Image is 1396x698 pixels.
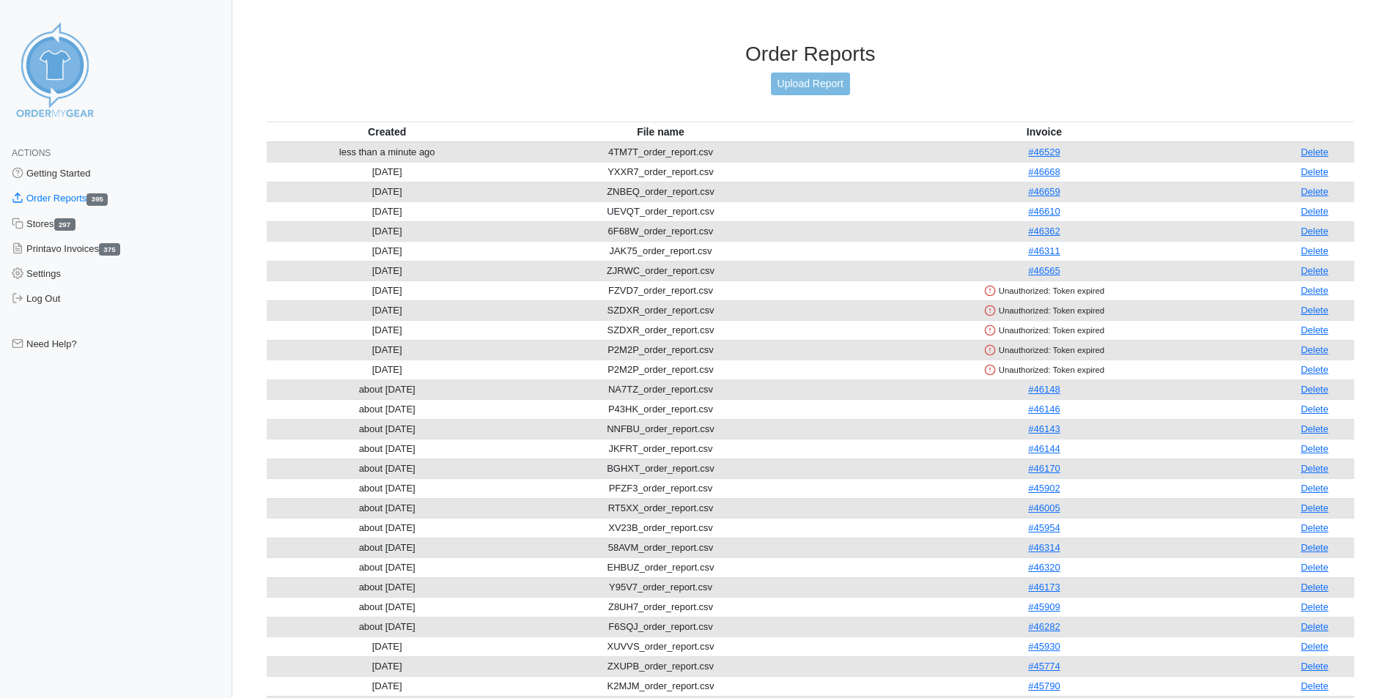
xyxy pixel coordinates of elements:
[1028,641,1060,652] a: #45930
[1028,502,1060,513] a: #46005
[12,148,51,158] span: Actions
[1301,680,1329,691] a: Delete
[1301,166,1329,177] a: Delete
[1301,463,1329,474] a: Delete
[1028,265,1060,276] a: #46565
[267,676,508,696] td: [DATE]
[1301,483,1329,494] a: Delete
[508,419,813,439] td: NNFBU_order_report.csv
[1301,443,1329,454] a: Delete
[508,399,813,419] td: P43HK_order_report.csv
[1301,226,1329,237] a: Delete
[267,162,508,182] td: [DATE]
[508,221,813,241] td: 6F68W_order_report.csv
[508,261,813,281] td: ZJRWC_order_report.csv
[1028,166,1060,177] a: #46668
[267,281,508,300] td: [DATE]
[1028,601,1060,612] a: #45909
[508,656,813,676] td: ZXUPB_order_report.csv
[267,42,1355,67] h3: Order Reports
[508,597,813,617] td: Z8UH7_order_report.csv
[508,636,813,656] td: XUVVS_order_report.csv
[1301,344,1329,355] a: Delete
[508,300,813,320] td: SZDXR_order_report.csv
[267,498,508,518] td: about [DATE]
[1301,324,1329,335] a: Delete
[508,122,813,142] th: File name
[816,344,1272,357] div: Unauthorized: Token expired
[267,340,508,360] td: [DATE]
[1028,384,1060,395] a: #46148
[267,478,508,498] td: about [DATE]
[508,241,813,261] td: JAK75_order_report.csv
[267,557,508,577] td: about [DATE]
[508,518,813,538] td: XV23B_order_report.csv
[508,201,813,221] td: UEVQT_order_report.csv
[267,399,508,419] td: about [DATE]
[267,122,508,142] th: Created
[1301,285,1329,296] a: Delete
[1028,661,1060,672] a: #45774
[267,439,508,458] td: about [DATE]
[1301,562,1329,573] a: Delete
[508,320,813,340] td: SZDXR_order_report.csv
[1028,463,1060,474] a: #46170
[1301,522,1329,533] a: Delete
[54,218,75,231] span: 297
[508,142,813,163] td: 4TM7T_order_report.csv
[816,304,1272,317] div: Unauthorized: Token expired
[267,360,508,379] td: [DATE]
[1028,562,1060,573] a: #46320
[1028,483,1060,494] a: #45902
[508,379,813,399] td: NA7TZ_order_report.csv
[1301,384,1329,395] a: Delete
[508,182,813,201] td: ZNBEQ_order_report.csv
[508,439,813,458] td: JKFRT_order_report.csv
[1028,186,1060,197] a: #46659
[1301,621,1329,632] a: Delete
[771,73,850,95] a: Upload Report
[1301,404,1329,415] a: Delete
[508,478,813,498] td: PFZF3_order_report.csv
[267,577,508,597] td: about [DATE]
[1301,186,1329,197] a: Delete
[267,617,508,636] td: about [DATE]
[267,261,508,281] td: [DATE]
[267,142,508,163] td: less than a minute ago
[1301,601,1329,612] a: Delete
[1301,206,1329,217] a: Delete
[267,656,508,676] td: [DATE]
[1028,245,1060,256] a: #46311
[508,577,813,597] td: Y95V7_order_report.csv
[1028,522,1060,533] a: #45954
[267,379,508,399] td: about [DATE]
[1028,582,1060,593] a: #46173
[508,538,813,557] td: 58AVM_order_report.csv
[508,498,813,518] td: RT5XX_order_report.csv
[267,538,508,557] td: about [DATE]
[1301,582,1329,593] a: Delete
[508,162,813,182] td: YXXR7_order_report.csv
[508,360,813,379] td: P2M2P_order_report.csv
[816,363,1272,376] div: Unauthorized: Token expired
[267,458,508,478] td: about [DATE]
[267,597,508,617] td: about [DATE]
[1028,680,1060,691] a: #45790
[1028,404,1060,415] a: #46146
[508,617,813,636] td: F6SQJ_order_report.csv
[1028,226,1060,237] a: #46362
[267,221,508,241] td: [DATE]
[1301,265,1329,276] a: Delete
[1301,502,1329,513] a: Delete
[816,324,1272,337] div: Unauthorized: Token expired
[1301,423,1329,434] a: Delete
[267,636,508,656] td: [DATE]
[1301,146,1329,157] a: Delete
[1028,542,1060,553] a: #46314
[1301,305,1329,316] a: Delete
[1028,423,1060,434] a: #46143
[1028,206,1060,217] a: #46610
[1028,443,1060,454] a: #46144
[508,340,813,360] td: P2M2P_order_report.csv
[1028,146,1060,157] a: #46529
